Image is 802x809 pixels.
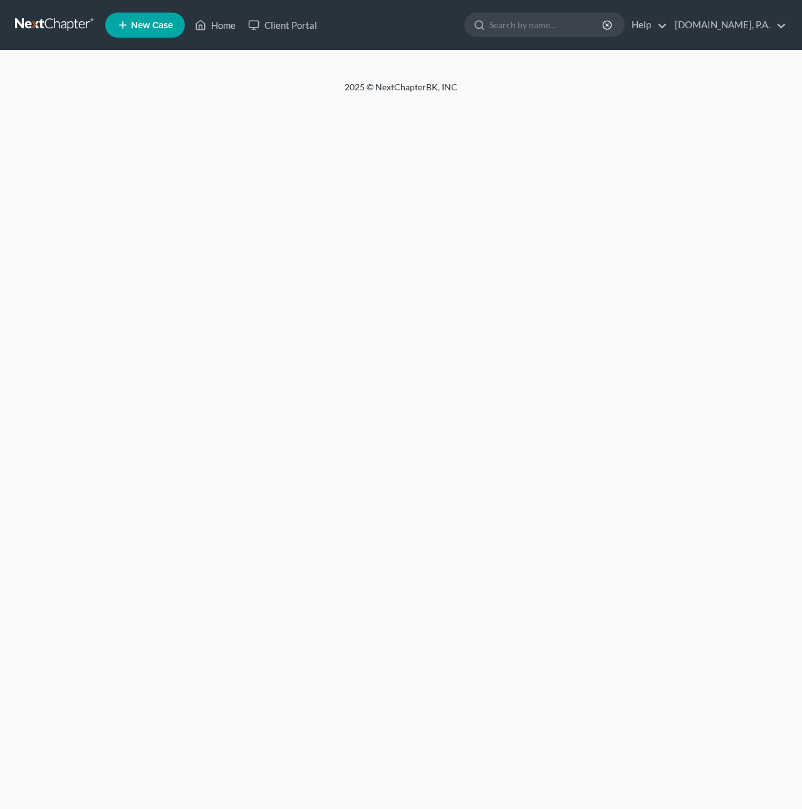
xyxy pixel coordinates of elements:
[189,14,242,36] a: Home
[625,14,667,36] a: Help
[489,13,604,36] input: Search by name...
[242,14,323,36] a: Client Portal
[131,21,173,30] span: New Case
[669,14,786,36] a: [DOMAIN_NAME], P.A.
[44,81,758,103] div: 2025 © NextChapterBK, INC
